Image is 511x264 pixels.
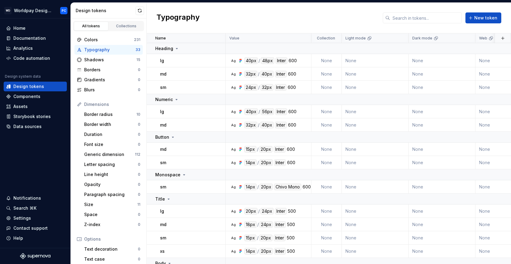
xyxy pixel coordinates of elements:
div: 112 [135,152,140,157]
td: None [342,67,409,81]
a: Z-index0 [82,220,143,229]
div: Letter spacing [84,161,138,168]
button: New token [465,12,501,23]
p: Name [155,36,166,41]
div: / [257,235,259,241]
div: Blurs [84,87,138,93]
a: Documentation [4,33,67,43]
div: 231 [134,37,140,42]
td: None [311,67,342,81]
div: Ag [231,58,236,63]
div: 32px [244,71,257,77]
td: None [342,180,409,194]
a: Duration0 [82,130,143,139]
div: Components [13,93,40,100]
p: Value [229,36,239,41]
div: Notifications [13,195,41,201]
div: Contact support [13,225,48,231]
td: None [342,105,409,118]
td: None [409,231,475,245]
div: 40px [260,71,274,77]
div: WD [4,7,12,14]
div: Inter [276,57,287,64]
div: / [259,108,260,115]
div: Ag [231,184,236,189]
div: All tokens [76,24,106,29]
div: Line height [84,171,138,178]
td: None [311,118,342,132]
a: Typography33 [74,45,143,55]
a: Components [4,92,67,101]
a: Text decoration0 [82,244,143,254]
p: lg [160,58,164,64]
button: Notifications [4,193,67,203]
div: Ag [231,249,236,254]
div: / [257,159,259,166]
p: xs [160,248,165,254]
div: 0 [138,172,140,177]
p: md [160,71,166,77]
div: 0 [138,122,140,127]
a: Borders0 [74,65,143,75]
div: Code automation [13,55,50,61]
div: PC [62,8,66,13]
p: sm [160,84,166,90]
div: 600 [288,71,296,77]
div: Documentation [13,35,46,41]
div: Inter [275,122,287,128]
div: 0 [138,192,140,197]
div: 0 [138,132,140,137]
div: Design tokens [76,8,135,14]
div: 0 [138,142,140,147]
p: lg [160,208,164,214]
div: 24px [244,84,258,91]
td: None [311,81,342,94]
div: Ag [231,123,236,127]
div: 48px [261,57,274,64]
td: None [311,231,342,245]
div: Inter [275,71,287,77]
div: Generic dimension [84,151,135,157]
td: None [409,218,475,231]
p: md [160,222,166,228]
div: Space [84,212,138,218]
div: 24px [260,208,274,215]
div: Colors [84,37,134,43]
a: Gradients0 [74,75,143,85]
a: Size11 [82,200,143,209]
div: 500 [287,248,295,255]
a: Border radius10 [82,110,143,119]
div: 600 [288,84,296,91]
div: Inter [275,108,287,115]
div: 20px [259,184,273,190]
input: Search in tokens... [390,12,462,23]
div: 14px [244,184,257,190]
p: Light mode [345,36,366,41]
div: 600 [288,122,296,128]
div: Ag [231,160,236,165]
div: 32px [244,122,257,128]
a: Line height0 [82,170,143,179]
a: Supernova Logo [20,253,50,259]
div: Settings [13,215,31,221]
div: Inter [274,146,286,153]
div: Data sources [13,124,42,130]
div: Font size [84,141,138,147]
div: 0 [138,182,140,187]
td: None [409,67,475,81]
div: 14px [244,159,257,166]
td: None [342,231,409,245]
div: 20px [259,146,273,153]
div: / [258,208,260,215]
button: Search ⌘K [4,203,67,213]
div: Analytics [13,45,33,51]
p: Web [479,36,487,41]
td: None [409,143,475,156]
div: 56px [261,108,274,115]
td: None [342,156,409,169]
div: Ag [231,85,236,90]
a: Home [4,23,67,33]
a: Data sources [4,122,67,131]
div: 600 [288,108,297,115]
div: Ag [231,147,236,152]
